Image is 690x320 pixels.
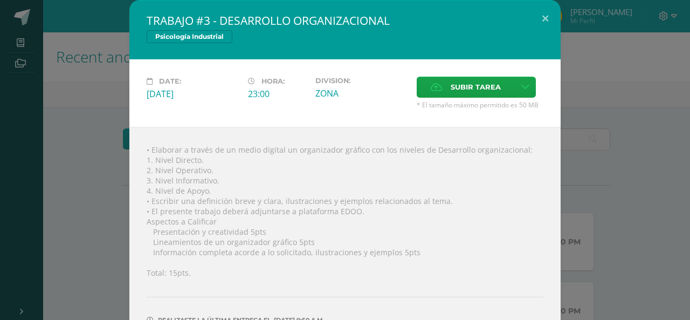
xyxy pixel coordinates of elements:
span: Hora: [261,77,285,85]
label: Division: [315,77,408,85]
div: [DATE] [147,88,239,100]
span: Psicología Industrial [147,30,232,43]
span: Subir tarea [451,77,501,97]
h2: TRABAJO #3 - DESARROLLO ORGANIZACIONAL [147,13,543,28]
span: Date: [159,77,181,85]
div: ZONA [315,87,408,99]
div: 23:00 [248,88,307,100]
span: * El tamaño máximo permitido es 50 MB [417,100,543,110]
